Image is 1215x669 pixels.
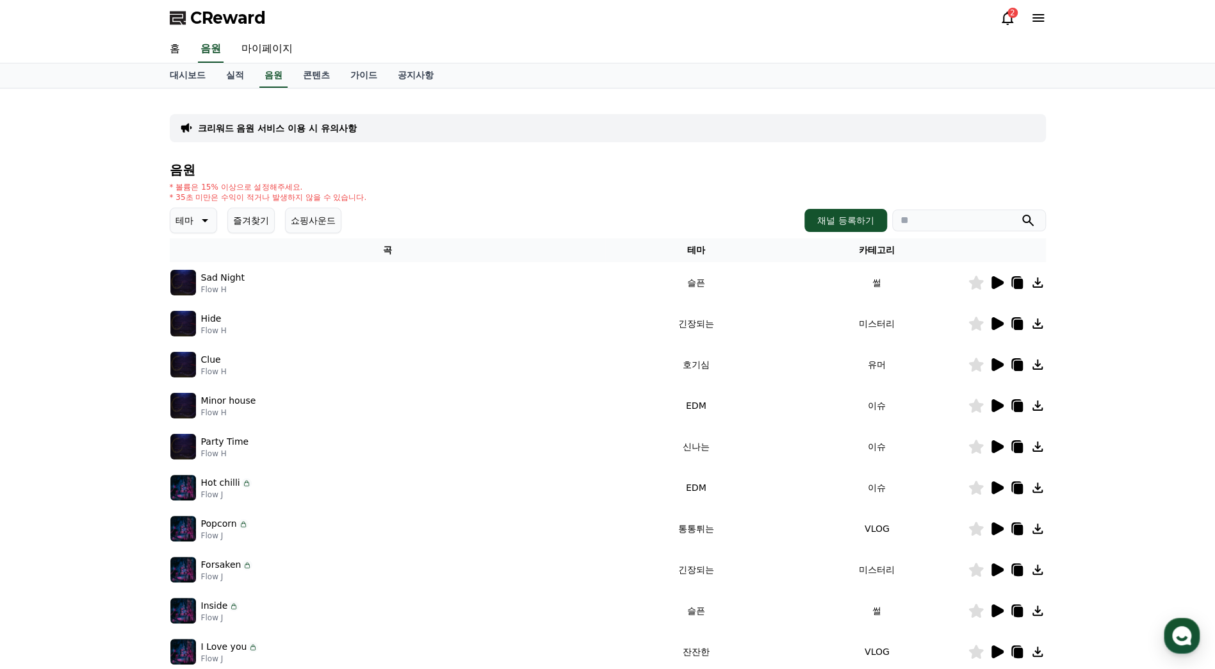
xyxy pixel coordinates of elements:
[170,434,196,459] img: music
[175,211,193,229] p: 테마
[787,426,968,467] td: 이슈
[170,208,217,233] button: 테마
[1000,10,1015,26] a: 2
[201,367,227,377] p: Flow H
[1007,8,1018,18] div: 2
[170,8,266,28] a: CReward
[227,208,275,233] button: 즐겨찾기
[170,270,196,295] img: music
[4,406,85,438] a: 홈
[605,303,787,344] td: 긴장되는
[605,590,787,631] td: 슬픈
[201,490,252,500] p: Flow J
[259,63,288,88] a: 음원
[170,311,196,336] img: music
[170,192,367,202] p: * 35초 미만은 수익이 적거나 발생하지 않을 수 있습니다.
[170,182,367,192] p: * 볼륨은 15% 이상으로 설정해주세요.
[201,408,256,418] p: Flow H
[170,475,196,500] img: music
[605,467,787,508] td: EDM
[605,549,787,590] td: 긴장되는
[201,531,249,541] p: Flow J
[787,590,968,631] td: 썰
[198,122,357,135] a: 크리워드 음원 서비스 이용 시 유의사항
[340,63,387,88] a: 가이드
[201,517,237,531] p: Popcorn
[201,271,245,285] p: Sad Night
[787,238,968,262] th: 카테고리
[198,425,213,436] span: 설정
[170,393,196,418] img: music
[201,654,259,664] p: Flow J
[605,344,787,385] td: 호기심
[787,467,968,508] td: 이슈
[201,285,245,295] p: Flow H
[201,476,240,490] p: Hot chilli
[787,303,968,344] td: 미스터리
[787,549,968,590] td: 미스터리
[165,406,246,438] a: 설정
[605,508,787,549] td: 통통튀는
[201,599,228,613] p: Inside
[201,640,247,654] p: I Love you
[201,558,241,572] p: Forsaken
[804,209,886,232] button: 채널 등록하기
[170,598,196,624] img: music
[201,449,249,459] p: Flow H
[85,406,165,438] a: 대화
[787,344,968,385] td: 유머
[170,639,196,665] img: music
[201,572,253,582] p: Flow J
[117,426,133,436] span: 대화
[605,385,787,426] td: EDM
[159,63,216,88] a: 대시보드
[216,63,254,88] a: 실적
[190,8,266,28] span: CReward
[159,36,190,63] a: 홈
[605,426,787,467] td: 신나는
[170,516,196,541] img: music
[605,238,787,262] th: 테마
[387,63,444,88] a: 공지사항
[170,557,196,582] img: music
[198,36,224,63] a: 음원
[201,312,222,326] p: Hide
[201,353,221,367] p: Clue
[201,613,240,623] p: Flow J
[231,36,303,63] a: 마이페이지
[201,394,256,408] p: Minor house
[293,63,340,88] a: 콘텐츠
[201,435,249,449] p: Party Time
[787,385,968,426] td: 이슈
[170,163,1046,177] h4: 음원
[605,262,787,303] td: 슬픈
[170,238,606,262] th: 곡
[40,425,48,436] span: 홈
[787,262,968,303] td: 썰
[201,326,227,336] p: Flow H
[787,508,968,549] td: VLOG
[285,208,341,233] button: 쇼핑사운드
[170,352,196,377] img: music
